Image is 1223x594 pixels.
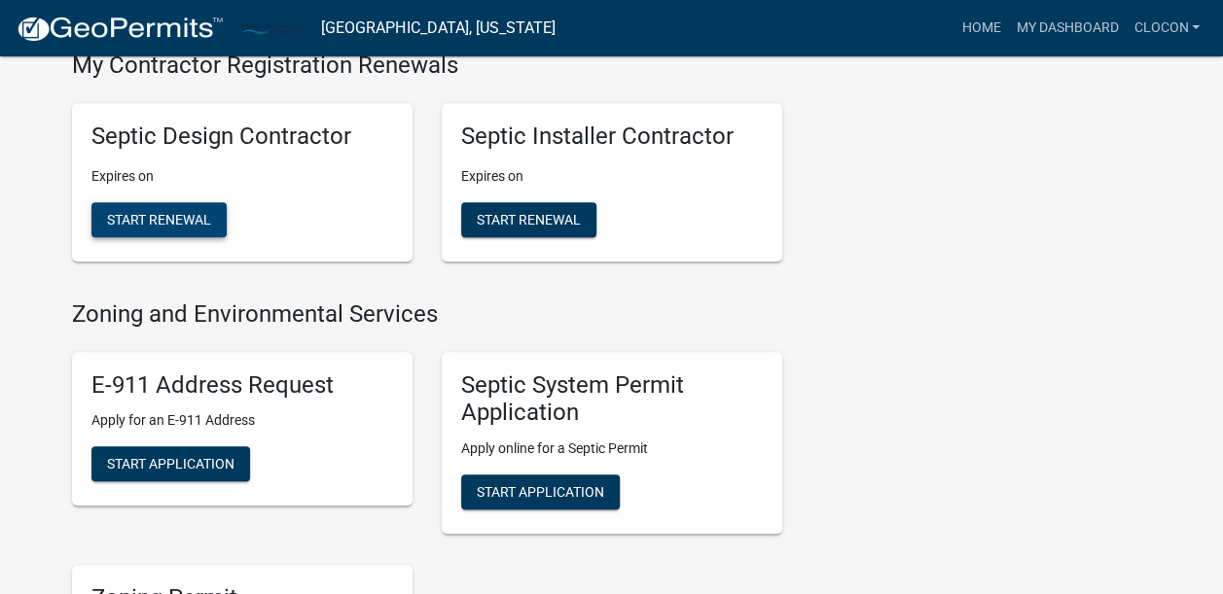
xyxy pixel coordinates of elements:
[91,371,393,400] h5: E-911 Address Request
[461,202,596,237] button: Start Renewal
[91,446,250,481] button: Start Application
[1126,10,1207,47] a: CloCon
[477,211,581,227] span: Start Renewal
[91,122,393,151] h5: Septic Design Contractor
[1008,10,1126,47] a: My Dashboard
[461,438,763,459] p: Apply online for a Septic Permit
[91,202,227,237] button: Start Renewal
[107,211,211,227] span: Start Renewal
[461,371,763,428] h5: Septic System Permit Application
[461,122,763,151] h5: Septic Installer Contractor
[91,410,393,431] p: Apply for an E-911 Address
[107,456,234,472] span: Start Application
[72,300,782,329] h4: Zoning and Environmental Services
[91,166,393,187] p: Expires on
[953,10,1008,47] a: Home
[72,52,782,277] wm-registration-list-section: My Contractor Registration Renewals
[72,52,782,80] h4: My Contractor Registration Renewals
[321,12,555,45] a: [GEOGRAPHIC_DATA], [US_STATE]
[239,15,306,41] img: Carlton County, Minnesota
[461,166,763,187] p: Expires on
[461,474,620,509] button: Start Application
[477,484,604,500] span: Start Application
